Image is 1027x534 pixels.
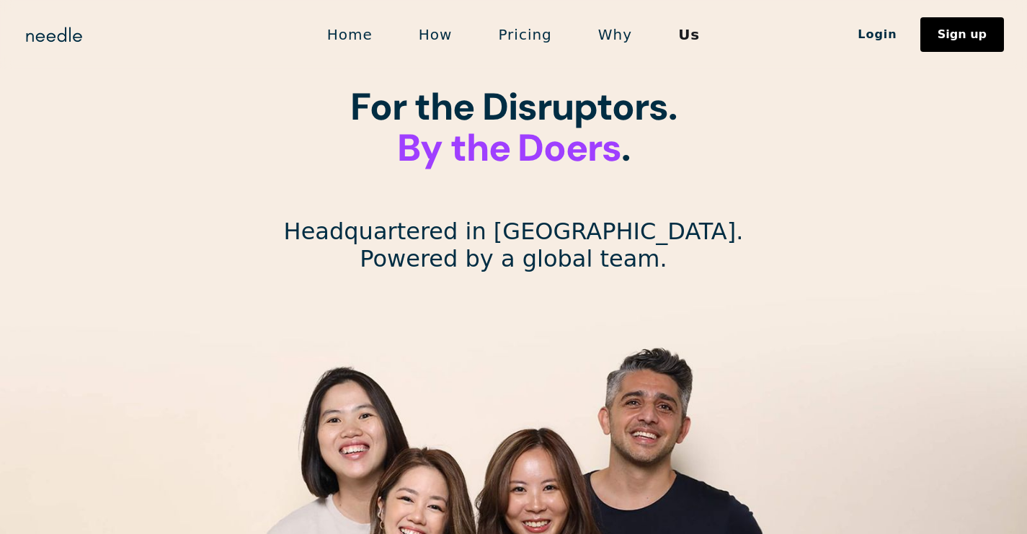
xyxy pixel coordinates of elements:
[304,19,396,50] a: Home
[475,19,574,50] a: Pricing
[655,19,723,50] a: Us
[835,22,920,47] a: Login
[938,29,987,40] div: Sign up
[397,123,622,172] span: By the Doers
[350,86,676,210] h1: For the Disruptors. ‍ . ‍
[575,19,655,50] a: Why
[284,218,744,273] p: Headquartered in [GEOGRAPHIC_DATA]. Powered by a global team.
[396,19,476,50] a: How
[920,17,1004,52] a: Sign up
